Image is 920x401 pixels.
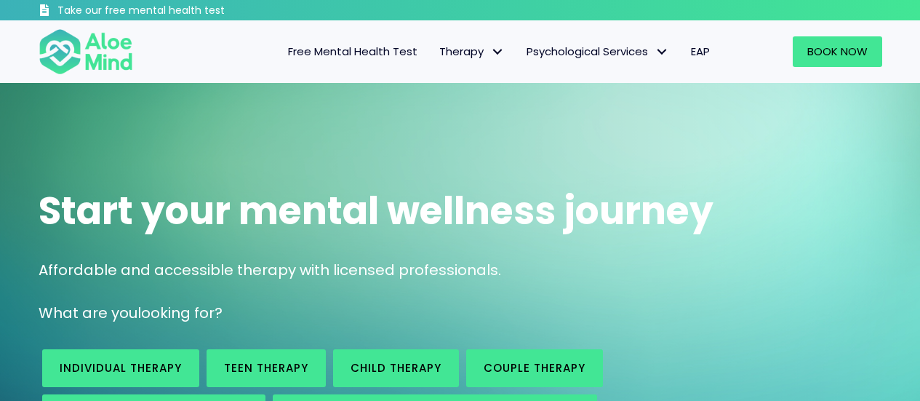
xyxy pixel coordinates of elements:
[39,28,133,76] img: Aloe mind Logo
[333,349,459,387] a: Child Therapy
[42,349,199,387] a: Individual therapy
[466,349,603,387] a: Couple therapy
[39,303,137,323] span: What are you
[152,36,721,67] nav: Menu
[691,44,710,59] span: EAP
[39,184,713,237] span: Start your mental wellness journey
[60,360,182,376] span: Individual therapy
[484,360,585,376] span: Couple therapy
[527,44,669,59] span: Psychological Services
[680,36,721,67] a: EAP
[807,44,868,59] span: Book Now
[137,303,223,323] span: looking for?
[39,4,303,20] a: Take our free mental health test
[652,41,673,63] span: Psychological Services: submenu
[428,36,516,67] a: TherapyTherapy: submenu
[277,36,428,67] a: Free Mental Health Test
[39,260,882,281] p: Affordable and accessible therapy with licensed professionals.
[207,349,326,387] a: Teen Therapy
[516,36,680,67] a: Psychological ServicesPsychological Services: submenu
[224,360,308,376] span: Teen Therapy
[793,36,882,67] a: Book Now
[288,44,417,59] span: Free Mental Health Test
[487,41,508,63] span: Therapy: submenu
[57,4,303,18] h3: Take our free mental health test
[351,360,441,376] span: Child Therapy
[439,44,505,59] span: Therapy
